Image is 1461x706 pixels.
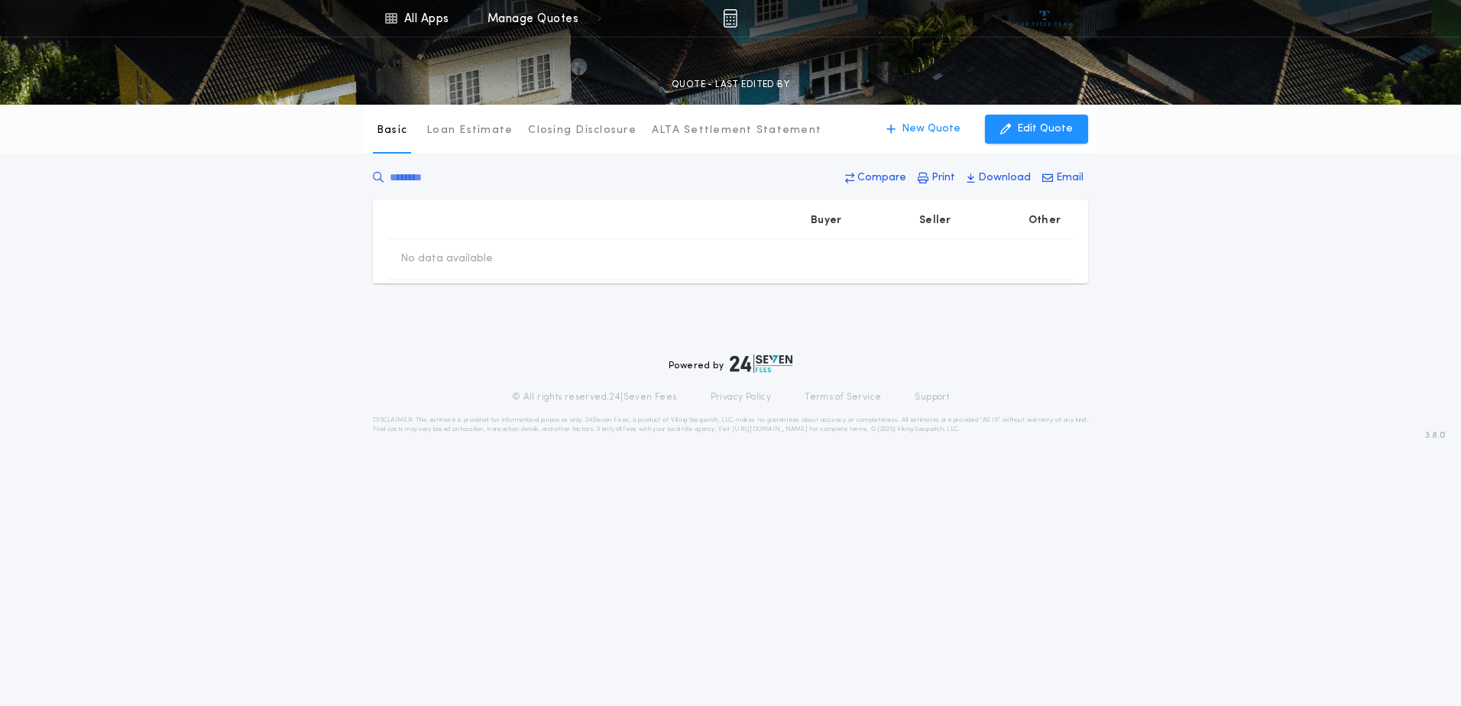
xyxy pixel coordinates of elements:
[512,391,677,403] p: © All rights reserved. 24|Seven Fees
[669,355,792,373] div: Powered by
[1017,121,1073,137] p: Edit Quote
[426,123,513,138] p: Loan Estimate
[672,77,789,92] p: QUOTE - LAST EDITED BY
[805,391,881,403] a: Terms of Service
[871,115,976,144] button: New Quote
[915,391,949,403] a: Support
[723,9,737,28] img: img
[373,416,1088,434] p: DISCLAIMER: This estimate is provided for informational purposes only. 24|Seven Fees, a product o...
[377,123,407,138] p: Basic
[1016,11,1074,26] img: vs-icon
[931,170,955,186] p: Print
[1425,429,1446,442] span: 3.8.0
[985,115,1088,144] button: Edit Quote
[730,355,792,373] img: logo
[528,123,637,138] p: Closing Disclosure
[978,170,1031,186] p: Download
[841,164,911,192] button: Compare
[1029,213,1061,228] p: Other
[919,213,951,228] p: Seller
[1056,170,1084,186] p: Email
[913,164,960,192] button: Print
[962,164,1035,192] button: Download
[388,239,505,279] td: No data available
[732,426,808,432] a: [URL][DOMAIN_NAME]
[902,121,961,137] p: New Quote
[711,391,772,403] a: Privacy Policy
[811,213,841,228] p: Buyer
[857,170,906,186] p: Compare
[1038,164,1088,192] button: Email
[652,123,821,138] p: ALTA Settlement Statement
